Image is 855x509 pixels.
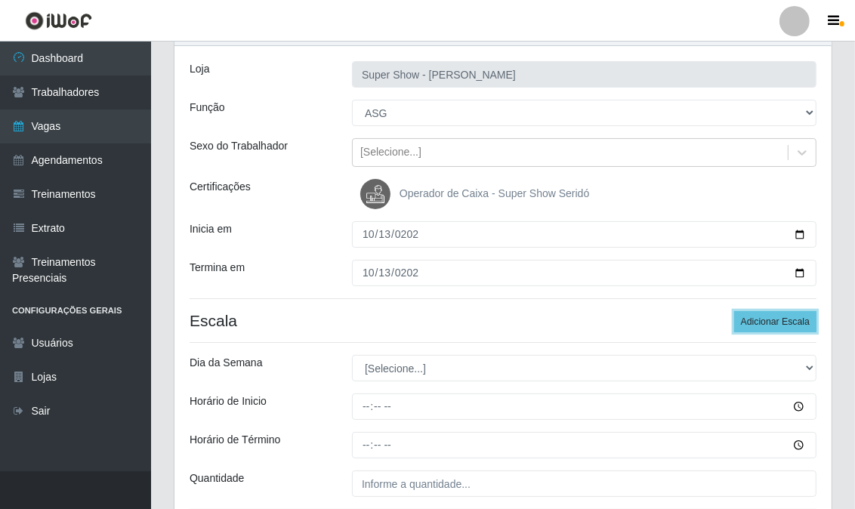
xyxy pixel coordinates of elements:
input: Informe a quantidade... [352,470,816,497]
input: 00/00/0000 [352,260,816,286]
label: Quantidade [190,470,244,486]
label: Função [190,100,225,116]
img: Operador de Caixa - Super Show Seridó [360,179,397,209]
input: 00:00 [352,432,816,458]
div: [Selecione...] [360,145,421,161]
label: Inicia em [190,221,232,237]
input: 00/00/0000 [352,221,816,248]
label: Horário de Inicio [190,393,267,409]
label: Termina em [190,260,245,276]
label: Sexo do Trabalhador [190,138,288,154]
label: Dia da Semana [190,355,263,371]
h4: Escala [190,311,816,330]
span: Operador de Caixa - Super Show Seridó [400,187,589,199]
label: Loja [190,61,209,77]
label: Horário de Término [190,432,280,448]
button: Adicionar Escala [734,311,816,332]
label: Certificações [190,179,251,195]
img: CoreUI Logo [25,11,92,30]
input: 00:00 [352,393,816,420]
